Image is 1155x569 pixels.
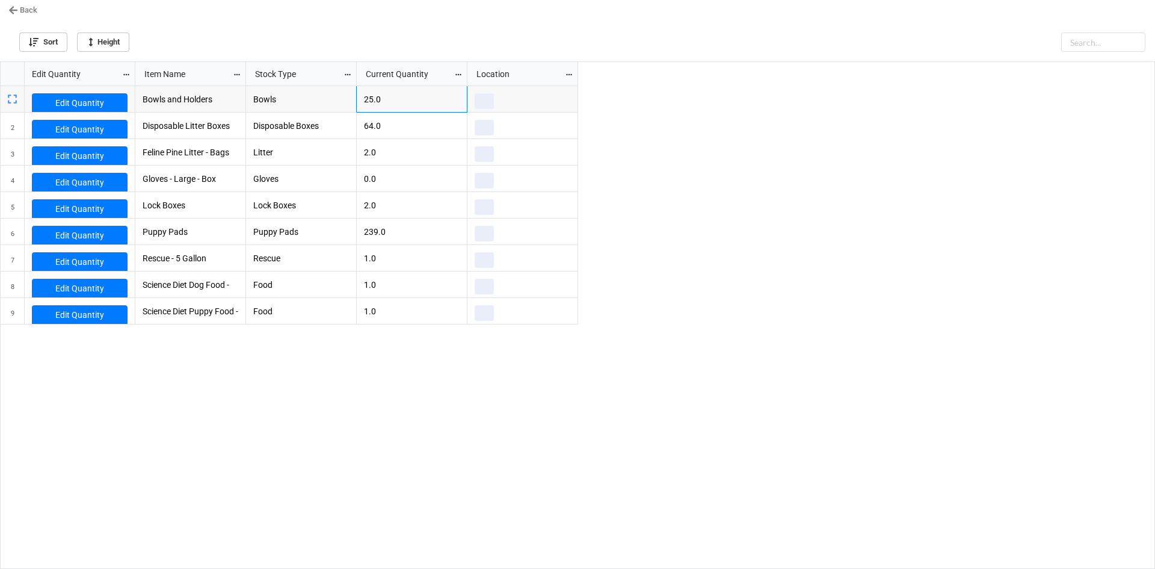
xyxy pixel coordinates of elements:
[364,120,460,132] p: 64.0
[469,67,564,81] div: Location
[248,67,343,81] div: Stock Type
[143,305,239,317] p: Science Diet Puppy Food - 35 lb bag
[143,173,239,184] p: Gloves - Large - Box
[143,279,239,290] p: Science Diet Dog Food - 35 lb
[364,93,460,105] p: 25.0
[32,252,128,273] a: Edit Quantity
[253,199,350,211] p: Lock Boxes
[137,67,232,81] div: Item Name
[364,226,460,238] p: 239.0
[143,120,239,131] p: Disposable Litter Boxes
[364,279,460,291] p: 1.0
[143,252,239,264] p: Rescue - 5 Gallon
[364,173,460,185] p: 0.0
[11,192,14,218] span: 5
[364,146,460,158] p: 2.0
[32,199,128,220] a: Edit Quantity
[32,146,128,167] a: Edit Quantity
[143,146,239,158] p: Feline Pine Litter - Bags
[143,93,239,105] p: Bowls and Holders
[32,226,128,246] a: Edit Quantity
[1,62,135,86] div: grid
[8,4,37,16] a: Back
[364,252,460,264] p: 1.0
[364,199,460,211] p: 2.0
[253,173,350,184] p: Gloves
[253,226,350,237] p: Puppy Pads
[11,298,14,324] span: 9
[253,93,350,105] p: Bowls
[253,120,350,131] p: Disposable Boxes
[11,219,14,244] span: 6
[32,173,128,193] a: Edit Quantity
[143,226,239,237] p: Puppy Pads
[253,252,350,264] p: Rescue
[32,279,128,299] a: Edit Quantity
[11,245,14,271] span: 7
[32,93,128,114] a: Edit Quantity
[143,199,239,211] p: Lock Boxes
[19,33,67,52] a: Sort
[25,67,122,81] div: Edit Quantity
[253,305,350,317] p: Food
[11,139,14,165] span: 3
[77,33,129,52] a: Height
[32,120,128,140] a: Edit Quantity
[32,305,128,326] a: Edit Quantity
[253,279,350,290] p: Food
[11,113,14,138] span: 2
[11,166,14,191] span: 4
[359,67,454,81] div: Current Quantity
[364,305,460,317] p: 1.0
[253,146,350,158] p: Litter
[11,272,14,297] span: 8
[1061,33,1145,52] input: Search...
